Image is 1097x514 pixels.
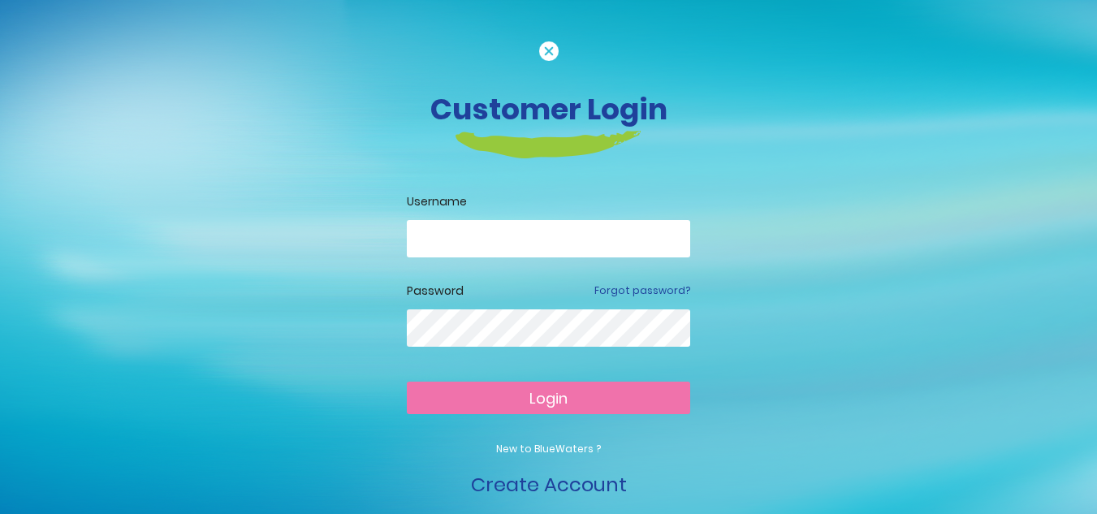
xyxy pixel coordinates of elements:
label: Password [407,283,464,300]
button: Login [407,382,690,414]
img: cancel [539,41,559,61]
p: New to BlueWaters ? [407,442,690,456]
a: Create Account [471,471,627,498]
span: Login [529,388,568,408]
h3: Customer Login [98,92,1000,127]
label: Username [407,193,690,210]
a: Forgot password? [594,283,690,298]
img: login-heading-border.png [456,131,641,158]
